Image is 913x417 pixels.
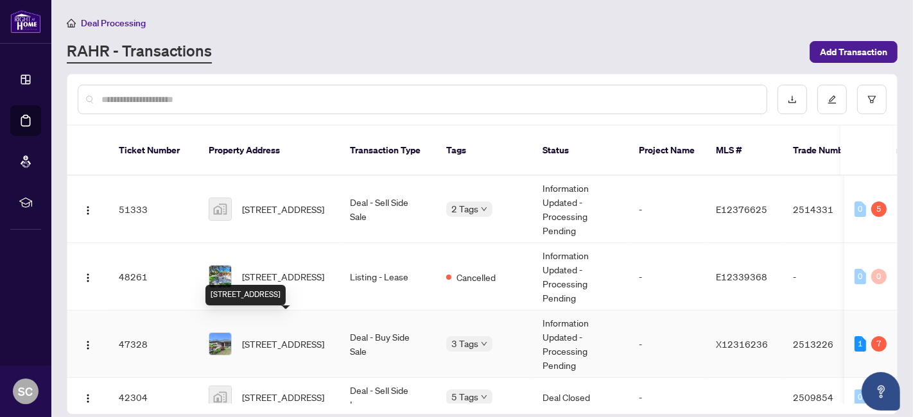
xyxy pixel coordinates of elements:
[456,270,496,284] span: Cancelled
[862,372,900,411] button: Open asap
[109,126,198,176] th: Ticket Number
[451,201,478,216] span: 2 Tags
[83,340,93,350] img: Logo
[788,95,797,104] span: download
[209,198,231,220] img: thumbnail-img
[198,126,340,176] th: Property Address
[783,243,873,311] td: -
[783,378,873,417] td: 2509854
[828,95,837,104] span: edit
[242,390,324,404] span: [STREET_ADDRESS]
[340,176,436,243] td: Deal - Sell Side Sale
[209,333,231,355] img: thumbnail-img
[83,393,93,404] img: Logo
[820,42,887,62] span: Add Transaction
[855,201,866,217] div: 0
[716,203,767,215] span: E12376625
[451,336,478,351] span: 3 Tags
[716,338,768,350] span: X12316236
[436,126,532,176] th: Tags
[817,85,847,114] button: edit
[783,311,873,378] td: 2513226
[109,378,198,417] td: 42304
[871,201,887,217] div: 5
[867,95,876,104] span: filter
[340,378,436,417] td: Deal - Sell Side Lease
[78,266,98,287] button: Logo
[810,41,898,63] button: Add Transaction
[532,176,629,243] td: Information Updated - Processing Pending
[242,337,324,351] span: [STREET_ADDRESS]
[242,202,324,216] span: [STREET_ADDRESS]
[783,126,873,176] th: Trade Number
[857,85,887,114] button: filter
[629,126,706,176] th: Project Name
[340,311,436,378] td: Deal - Buy Side Sale
[629,176,706,243] td: -
[340,126,436,176] th: Transaction Type
[871,336,887,352] div: 7
[109,243,198,311] td: 48261
[451,389,478,404] span: 5 Tags
[481,394,487,400] span: down
[67,40,212,64] a: RAHR - Transactions
[19,382,33,400] span: SC
[205,285,286,305] div: [STREET_ADDRESS]
[629,243,706,311] td: -
[109,176,198,243] td: 51333
[855,389,866,405] div: 0
[78,387,98,407] button: Logo
[83,273,93,283] img: Logo
[716,271,767,282] span: E12339368
[532,243,629,311] td: Information Updated - Processing Pending
[783,176,873,243] td: 2514331
[83,205,93,216] img: Logo
[629,311,706,378] td: -
[10,10,41,33] img: logo
[855,269,866,284] div: 0
[67,19,76,28] span: home
[78,199,98,219] button: Logo
[81,17,146,29] span: Deal Processing
[871,269,887,284] div: 0
[209,386,231,408] img: thumbnail-img
[209,266,231,287] img: thumbnail-img
[629,378,706,417] td: -
[532,311,629,378] td: Information Updated - Processing Pending
[242,269,324,284] span: [STREET_ADDRESS]
[340,243,436,311] td: Listing - Lease
[855,336,866,352] div: 1
[778,85,807,114] button: download
[78,334,98,354] button: Logo
[481,206,487,212] span: down
[532,378,629,417] td: Deal Closed
[532,126,629,176] th: Status
[706,126,783,176] th: MLS #
[481,341,487,347] span: down
[109,311,198,378] td: 47328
